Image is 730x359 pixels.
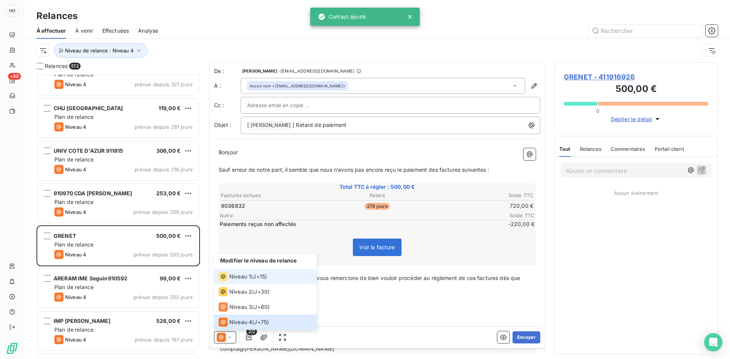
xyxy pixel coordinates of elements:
[54,241,94,248] span: Plan de relance
[254,303,270,311] span: J+60 )
[655,146,684,152] span: Portail client
[611,146,646,152] span: Commentaires
[54,105,123,111] span: CHU [GEOGRAPHIC_DATA]
[489,212,535,218] span: Solde TTC
[65,294,86,300] span: Niveau 4
[704,333,722,351] div: Open Intercom Messenger
[219,149,238,155] span: Bonjour
[220,220,487,228] span: Paiements reçus non affectés
[36,27,66,35] span: À effectuer
[242,69,277,73] span: [PERSON_NAME]
[229,288,252,296] span: Niveau 2
[36,74,200,359] div: grid
[36,9,78,23] h3: Relances
[54,114,94,120] span: Plan de relance
[45,62,68,70] span: Relances
[219,272,267,281] div: (
[229,303,252,311] span: Niveau 3
[219,287,270,296] div: (
[564,72,708,82] span: GRENET - 411916926
[279,69,354,73] span: - [EMAIL_ADDRESS][DOMAIN_NAME]
[365,203,390,210] span: 278 jours
[6,342,18,354] img: Logo LeanPay
[156,318,181,324] span: 526,00 €
[102,27,129,35] span: Effectuées
[135,81,193,87] span: prévue depuis 321 jours
[69,63,80,70] span: 512
[229,318,252,326] span: Niveau 4
[596,108,599,114] span: 0
[219,166,489,173] span: Sauf erreur de notre part, il semble que nous n’avons pas encore reçu le paiement des factures su...
[221,202,245,210] span: 9036832
[65,124,86,130] span: Niveau 4
[54,190,132,196] span: 910970 CDA [PERSON_NAME]
[135,124,193,130] span: prévue depuis 281 jours
[135,337,193,343] span: prévue depuis 197 jours
[156,232,181,239] span: 500,00 €
[589,25,703,37] input: Rechercher
[246,328,257,335] span: 2/2
[65,166,86,172] span: Niveau 4
[564,82,708,97] h3: 500,00 €
[133,251,193,258] span: prévue depuis 203 jours
[254,318,269,326] span: J+75 )
[156,147,181,154] span: 306,00 €
[65,209,86,215] span: Niveau 4
[65,251,86,258] span: Niveau 4
[219,318,269,327] div: (
[430,191,534,199] th: Solde TTC
[138,27,158,35] span: Analyse
[65,81,86,87] span: Niveau 4
[221,191,324,199] th: Factures échues
[580,146,601,152] span: Relances
[249,121,292,130] span: [PERSON_NAME]
[133,209,193,215] span: prévue depuis 209 jours
[292,122,346,128] span: ] Retard de paiement
[249,83,346,89] div: <[EMAIL_ADDRESS][DOMAIN_NAME]>
[156,190,181,196] span: 253,00 €
[54,156,94,163] span: Plan de relance
[614,190,658,196] span: Aucun évènement
[54,199,94,205] span: Plan de relance
[75,27,93,35] span: À venir
[8,73,21,80] span: +99
[65,337,86,343] span: Niveau 4
[359,244,395,250] span: Voir la facture
[54,43,148,58] button: Niveau de relance : Niveau 4
[229,273,251,280] span: Niveau 1
[318,10,366,24] div: Contact ajouté
[559,146,571,152] span: Tout
[219,302,270,312] div: (
[160,275,181,282] span: 99,00 €
[54,284,94,290] span: Plan de relance
[219,275,522,290] span: Il s’agit probablement d’un oubli, nous vous remercions de bien vouloir procéder au règlement de ...
[65,47,133,54] span: Niveau de relance : Niveau 4
[611,115,652,123] span: Déplier le détail
[430,202,534,210] td: 720,00 €
[220,257,297,264] span: Modifier le niveau de relance
[214,82,241,90] label: À :
[220,212,489,218] span: Autre
[254,288,270,296] span: J+30 )
[247,100,329,111] input: Adresse email en copie ...
[214,122,231,128] span: Objet :
[489,220,535,228] span: -220,00 €
[214,67,241,75] span: De :
[159,105,181,111] span: 119,00 €
[220,183,535,191] span: Total TTC à régler : 500,00 €
[135,166,193,172] span: prévue depuis 218 jours
[6,5,18,17] div: HO
[54,232,76,239] span: GRENET
[133,294,193,300] span: prévue depuis 202 jours
[247,122,249,128] span: [
[54,147,123,154] span: UNIV COTE D'AZUR 911815
[214,101,241,109] label: Cc :
[54,318,111,324] span: IMP [PERSON_NAME]
[54,326,94,333] span: Plan de relance
[54,275,127,282] span: ARERAM IME Seguin910592
[249,83,271,89] em: Aucun nom
[513,331,540,343] button: Envoyer
[609,115,664,123] button: Déplier le détail
[325,191,429,199] th: Retard
[253,273,267,280] span: J+15 )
